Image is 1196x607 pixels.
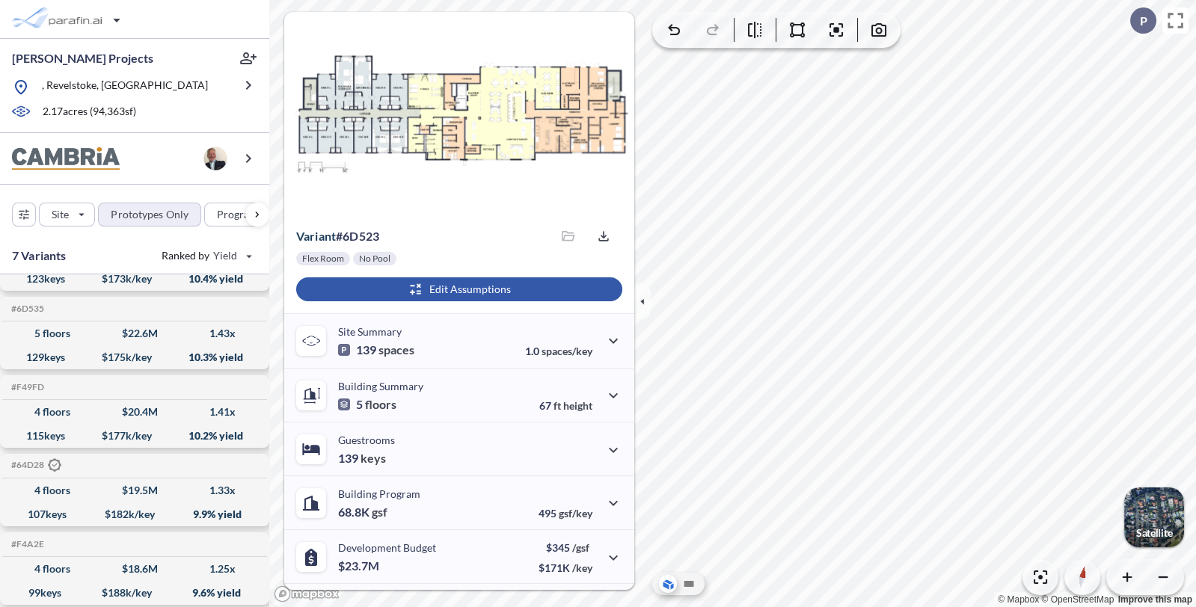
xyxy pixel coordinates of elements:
span: Variant [296,229,336,243]
button: Switcher ImageSatellite [1124,487,1184,547]
button: Program [204,203,285,227]
span: gsf [372,505,387,520]
button: Edit Assumptions [296,277,622,301]
p: 495 [539,507,592,520]
p: Development Budget [338,541,436,554]
p: 5 [338,397,396,412]
p: , Revelstoke, [GEOGRAPHIC_DATA] [42,78,208,96]
h5: Click to copy the code [8,459,61,472]
p: # 6d523 [296,229,379,244]
p: 68.8K [338,505,387,520]
a: Mapbox homepage [274,585,340,603]
h5: Click to copy the code [8,539,44,549]
p: Flex Room [302,253,344,265]
h5: Click to copy the code [8,303,44,314]
span: spaces [378,342,414,357]
p: No Pool [359,253,390,265]
p: Satellite [1136,527,1172,539]
img: BrandImage [12,147,120,170]
span: height [563,399,592,412]
p: 2.17 acres ( 94,363 sf) [43,104,136,120]
span: ft [553,399,561,412]
a: Improve this map [1118,594,1192,605]
p: 139 [338,342,414,357]
p: Building Program [338,487,420,500]
span: Yield [213,248,238,263]
img: Switcher Image [1124,487,1184,547]
p: $171K [539,561,592,574]
p: Program [217,207,259,222]
button: Aerial View [659,575,677,593]
p: Site [52,207,69,222]
h5: Click to copy the code [8,382,44,392]
span: floors [365,397,396,412]
span: /gsf [572,541,589,554]
span: spaces/key [542,345,592,357]
p: 1.0 [525,345,592,357]
p: Guestrooms [338,434,395,446]
p: $345 [539,541,592,554]
img: user logo [203,147,227,170]
span: gsf/key [559,507,592,520]
p: Prototypes Only [111,207,188,222]
p: 139 [338,451,386,466]
p: P [1139,14,1147,28]
button: Prototypes Only [98,203,201,227]
span: /key [572,561,592,574]
p: [PERSON_NAME] Projects [12,50,153,67]
p: Building Summary [338,380,423,392]
p: 7 Variants [12,247,67,265]
button: Site Plan [680,575,698,593]
span: keys [361,451,386,466]
p: 67 [539,399,592,412]
a: Mapbox [998,594,1039,605]
p: $23.7M [338,558,381,573]
a: OpenStreetMap [1041,594,1114,605]
button: Site [39,203,95,227]
button: Ranked by Yield [150,244,262,268]
p: Site Summary [338,325,402,338]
